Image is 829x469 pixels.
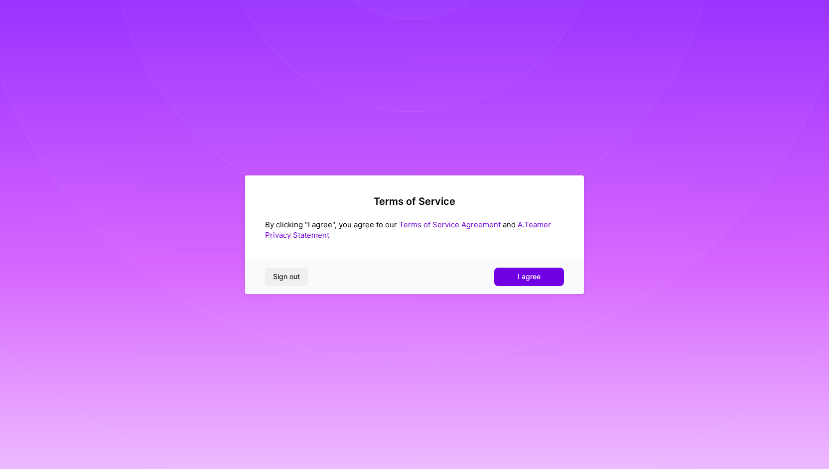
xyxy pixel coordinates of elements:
[265,195,564,207] h2: Terms of Service
[399,220,501,229] a: Terms of Service Agreement
[265,268,308,286] button: Sign out
[273,272,300,282] span: Sign out
[265,219,564,240] div: By clicking "I agree", you agree to our and
[518,272,541,282] span: I agree
[494,268,564,286] button: I agree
